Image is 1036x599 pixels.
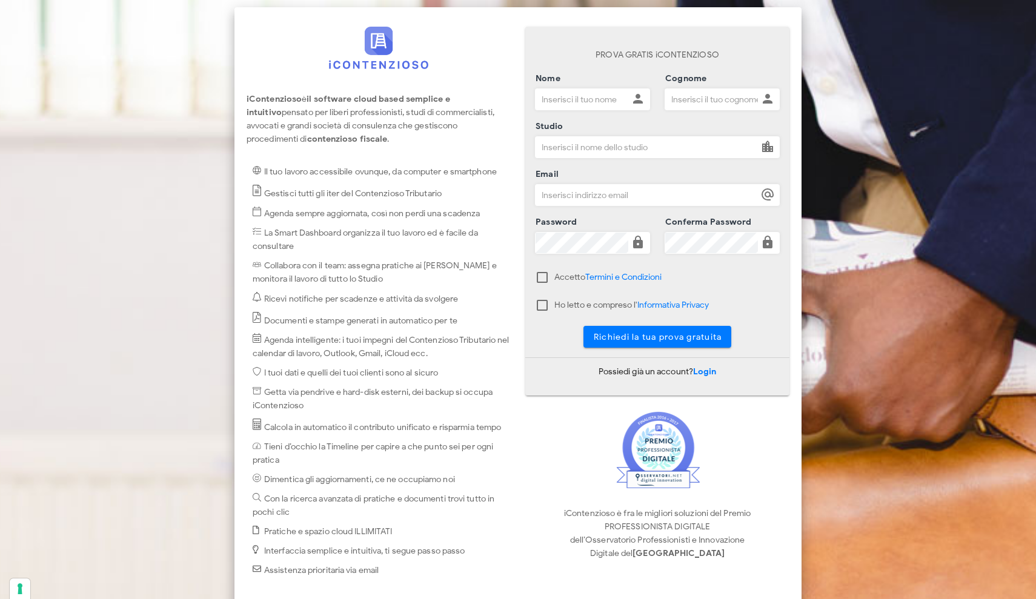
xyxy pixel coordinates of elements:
button: Richiedi la tua prova gratuita [583,326,732,348]
strong: contenzioso fiscale [307,134,388,144]
a: Login [693,366,717,377]
label: Nome [532,73,560,85]
li: Assistenza prioritaria via email [253,564,511,577]
label: Conferma Password [662,216,752,228]
li: La Smart Dashboard organizza il tuo lavoro ed è facile da consultare [253,227,511,253]
li: Gestisci tutti gli iter del Contenzioso Tributario [253,185,511,200]
li: Calcola in automatico il contributo unificato e risparmia tempo [253,419,511,434]
button: Le tue preferenze relative al consenso per le tecnologie di tracciamento [10,578,30,599]
input: Inserisci il tuo cognome [665,89,758,110]
li: I tuoi dati e quelli dei tuoi clienti sono al sicuro [253,366,511,380]
li: Il tuo lavoro accessibile ovunque, da computer e smartphone [253,165,511,179]
span: Richiedi la tua prova gratuita [593,332,722,342]
li: Agenda intelligente: i tuoi impegni del Contenzioso Tributario nel calendar di lavoro, Outlook, G... [253,333,511,360]
li: Documenti e stampe generati in automatico per te [253,312,511,328]
div: Ho letto e compreso l' [554,299,709,311]
img: logo-text-2l-2x.png [329,27,428,69]
img: prize.png [616,410,700,488]
li: Con la ricerca avanzata di pratiche e documenti trovi tutto in pochi clic [253,492,511,519]
li: Agenda sempre aggiornata, così non perdi una scadenza [253,207,511,220]
label: Password [532,216,577,228]
p: iContenzioso è fra le migliori soluzioni del Premio PROFESSIONISTA DIGITALE dell’Osservatorio Pro... [525,507,789,560]
a: Informativa Privacy [637,300,709,310]
li: Tieni d’occhio la Timeline per capire a che punto sei per ogni pratica [253,440,511,467]
label: Studio [532,121,563,133]
strong: il software cloud based semplice e intuitivo [247,94,450,117]
p: PROVA GRATIS iCONTENZIOSO [535,48,780,62]
label: Email [532,168,559,180]
p: Possiedi già un account? [525,365,789,379]
li: Pratiche e spazio cloud ILLIMITATI [253,525,511,538]
label: Cognome [662,73,706,85]
a: Termini e Condizioni [585,272,662,282]
li: Dimentica gli aggiornamenti, ce ne occupiamo noi [253,473,511,486]
strong: iContenzioso [247,94,302,104]
input: Inserisci il tuo nome [536,89,628,110]
p: è pensato per liberi professionisti, studi di commercialisti, avvocati e grandi società di consul... [247,93,511,146]
li: Ricevi notifiche per scadenze e attività da svolgere [253,292,511,306]
input: Inserisci indirizzo email [536,185,758,205]
div: Accetto [554,271,662,283]
strong: [GEOGRAPHIC_DATA] [633,548,725,558]
li: Getta via pendrive e hard-disk esterni, dei backup si occupa iContenzioso [253,386,511,412]
input: Inserisci il nome dello studio [536,137,758,157]
li: Collabora con il team: assegna pratiche ai [PERSON_NAME] e monitora il lavoro di tutto lo Studio [253,259,511,286]
li: Interfaccia semplice e intuitiva, ti segue passo passo [253,544,511,558]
